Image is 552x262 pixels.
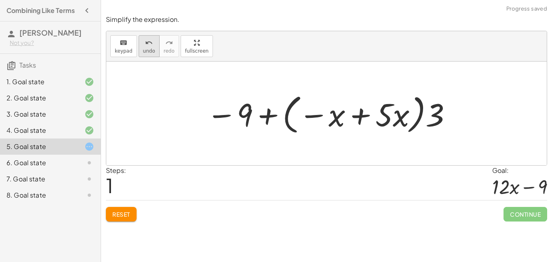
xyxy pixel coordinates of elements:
p: Simplify the expression. [106,15,547,24]
button: redoredo [159,35,179,57]
label: Steps: [106,166,126,175]
span: Reset [112,211,130,218]
i: Task started. [84,142,94,151]
i: Task finished and correct. [84,126,94,135]
span: [PERSON_NAME] [19,28,82,37]
span: 1 [106,173,113,198]
span: Tasks [19,61,36,69]
div: 8. Goal state [6,190,72,200]
div: 7. Goal state [6,174,72,184]
span: fullscreen [185,48,209,54]
div: 1. Goal state [6,77,72,87]
div: Not you? [10,39,94,47]
div: Goal: [492,166,547,175]
i: Task finished and correct. [84,93,94,103]
button: Reset [106,207,137,222]
i: keyboard [120,38,127,48]
div: 2. Goal state [6,93,72,103]
span: redo [164,48,175,54]
span: undo [143,48,155,54]
i: Task not started. [84,190,94,200]
i: undo [145,38,153,48]
i: Task finished and correct. [84,109,94,119]
div: 5. Goal state [6,142,72,151]
div: 3. Goal state [6,109,72,119]
div: 4. Goal state [6,126,72,135]
div: 6. Goal state [6,158,72,168]
i: Task not started. [84,174,94,184]
i: Task finished and correct. [84,77,94,87]
i: redo [165,38,173,48]
i: Task not started. [84,158,94,168]
span: keypad [115,48,133,54]
h4: Combining Like Terms [6,6,75,15]
button: undoundo [139,35,160,57]
button: keyboardkeypad [110,35,137,57]
span: Progress saved [506,5,547,13]
button: fullscreen [181,35,213,57]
